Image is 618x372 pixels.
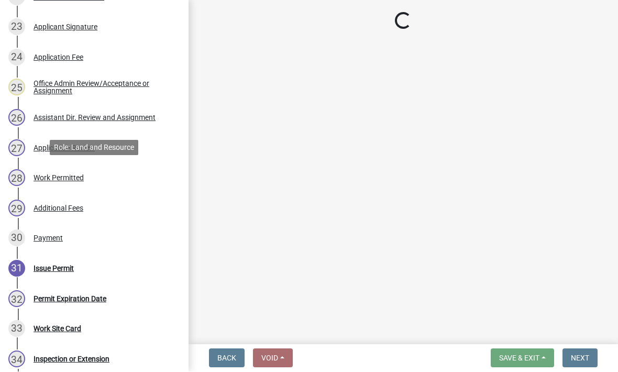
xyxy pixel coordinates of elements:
div: Permit Expiration Date [34,296,106,303]
div: Applicant Signature [34,24,97,31]
div: 29 [8,200,25,217]
div: Assistant Dir. Review and Assignment [34,114,156,122]
div: Application Fee [34,54,83,61]
div: 32 [8,291,25,308]
div: Office Admin Review/Acceptance or Assignment [34,80,172,95]
span: Void [261,354,278,363]
div: 34 [8,351,25,368]
div: 30 [8,230,25,247]
div: 28 [8,170,25,187]
div: Additional Fees [34,205,83,212]
div: 26 [8,110,25,126]
button: Save & Exit [491,349,554,368]
div: Issue Permit [34,265,74,272]
div: 33 [8,321,25,337]
button: Back [209,349,245,368]
div: 31 [8,260,25,277]
button: Void [253,349,293,368]
div: Inspection or Extension [34,356,109,363]
div: Application Review [34,145,95,152]
div: Role: Land and Resource [50,140,138,156]
span: Back [217,354,236,363]
span: Save & Exit [499,354,539,363]
span: Next [571,354,589,363]
div: 27 [8,140,25,157]
div: 23 [8,19,25,36]
button: Next [562,349,598,368]
div: Work Site Card [34,325,81,333]
div: 25 [8,79,25,96]
div: Payment [34,235,63,242]
div: Work Permitted [34,174,84,182]
div: 24 [8,49,25,66]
